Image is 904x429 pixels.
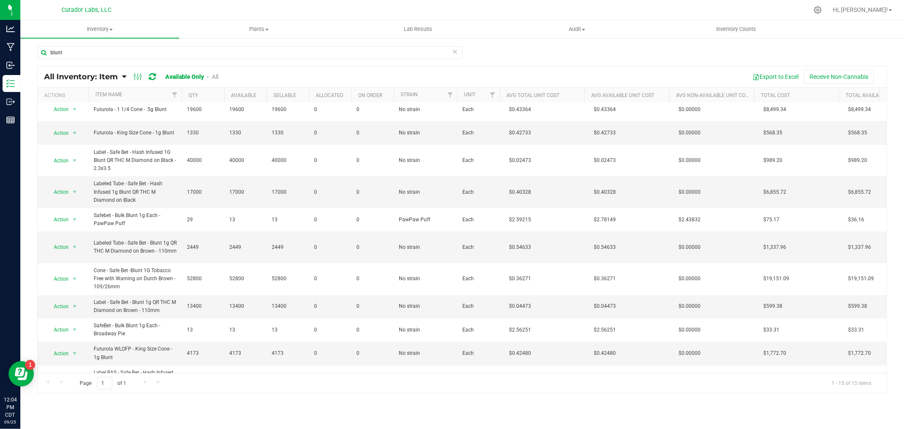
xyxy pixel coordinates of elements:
span: $2.78149 [590,214,620,226]
span: Inventory Counts [705,25,768,33]
span: select [70,186,80,198]
span: Futurola - King Size Cone - 1g Blunt [94,129,177,137]
span: $0.42480 [590,347,620,359]
span: Futurola - 1 1/4 Cone - .5g Blunt [94,106,177,114]
span: Safebet - Bulk Blunt 1g Each - PawPaw Puff [94,212,177,228]
a: Avg Total Unit Cost [506,92,559,98]
span: Page of 1 [72,377,134,390]
span: $2.56251 [505,324,535,336]
span: No strain [399,106,452,114]
span: $19,151.09 [759,273,793,285]
span: 13400 [272,302,304,310]
span: Action [46,273,69,285]
a: Qty [189,92,198,98]
inline-svg: Manufacturing [6,43,15,51]
span: 1330 [272,129,304,137]
span: Clear [452,46,458,57]
span: $0.02473 [590,154,620,167]
span: Hi, [PERSON_NAME]! [833,6,888,13]
span: $33.31 [759,324,784,336]
span: 19600 [187,106,219,114]
span: select [70,214,80,226]
span: No strain [399,349,452,357]
span: 0 [314,129,346,137]
a: Audit [498,20,656,38]
a: Unit [464,92,476,97]
span: 19600 [272,106,304,114]
span: 0 [314,243,346,251]
a: Allocated [316,92,343,98]
span: $75.17 [759,214,784,226]
span: $0.00000 [674,127,705,139]
span: 13400 [187,302,219,310]
a: Filter [443,88,457,102]
span: $0.40328 [505,186,535,198]
p: 12:04 PM CDT [4,396,17,419]
span: $2.56251 [590,324,620,336]
span: 29 [187,216,219,224]
span: 1330 [229,129,261,137]
div: Manage settings [812,6,823,14]
span: $0.00000 [674,241,705,253]
span: No strain [399,129,452,137]
span: $0.42480 [505,347,535,359]
span: $0.42733 [590,127,620,139]
span: $1,772.70 [844,347,875,359]
span: Cone - Safe Bet -Blunt 1G Tobacco Free with Warning on Dutch Brown - 109/26mm [94,267,177,291]
span: 0 [314,106,346,114]
a: Sellable [273,92,296,98]
span: 0 [356,326,389,334]
span: $0.40328 [590,186,620,198]
span: No strain [399,156,452,164]
span: $2.59215 [505,214,535,226]
span: $0.00000 [674,300,705,312]
a: Lab Results [339,20,498,38]
span: 0 [314,275,346,283]
span: select [70,127,80,139]
span: Action [46,324,69,336]
span: 0 [314,326,346,334]
span: 40000 [272,156,304,164]
span: 0 [314,156,346,164]
span: Each [462,106,495,114]
span: Plants [180,25,338,33]
iframe: Resource center unread badge [25,360,35,370]
span: Labeled Tube - Safe Bet - Hash Infused 1g Blunt QR THC M Diamond on Black [94,180,177,204]
span: $989.20 [759,154,787,167]
span: Label BAS - Safe Bet - Hash Infused 1G Blunt QR THC M Diamond on Black - 2.3x3.5 [94,369,177,393]
a: Item Name [95,92,122,97]
span: 17000 [229,188,261,196]
span: No strain [399,243,452,251]
span: Action [46,241,69,253]
span: $19,151.09 [844,273,878,285]
span: select [70,103,80,115]
span: $0.43364 [590,103,620,116]
span: Labeled Tube - Safe Bet - Blunt 1g QR THC M Diamond on Brown - 110mm [94,239,177,255]
span: Action [46,127,69,139]
span: Each [462,156,495,164]
a: Avg Available Unit Cost [591,92,654,98]
span: Each [462,216,495,224]
span: select [70,273,80,285]
span: $0.02473 [505,154,535,167]
a: Strain [401,92,418,97]
span: 40000 [187,156,219,164]
span: 0 [314,188,346,196]
span: Action [46,155,69,167]
span: Each [462,302,495,310]
span: 4173 [187,349,219,357]
span: 0 [356,106,389,114]
a: Plants [179,20,338,38]
span: select [70,348,80,359]
span: $0.36271 [505,273,535,285]
span: 0 [356,156,389,164]
span: 13 [229,326,261,334]
a: Avg Non-Available Unit Cost [676,92,751,98]
span: 17000 [272,188,304,196]
span: 2449 [229,243,261,251]
span: $36.16 [844,214,868,226]
a: Filter [486,88,500,102]
span: SafeBet - Bulk Blunt 1g Each - Broadway Pie [94,322,177,338]
a: All Inventory: Item [44,72,122,81]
